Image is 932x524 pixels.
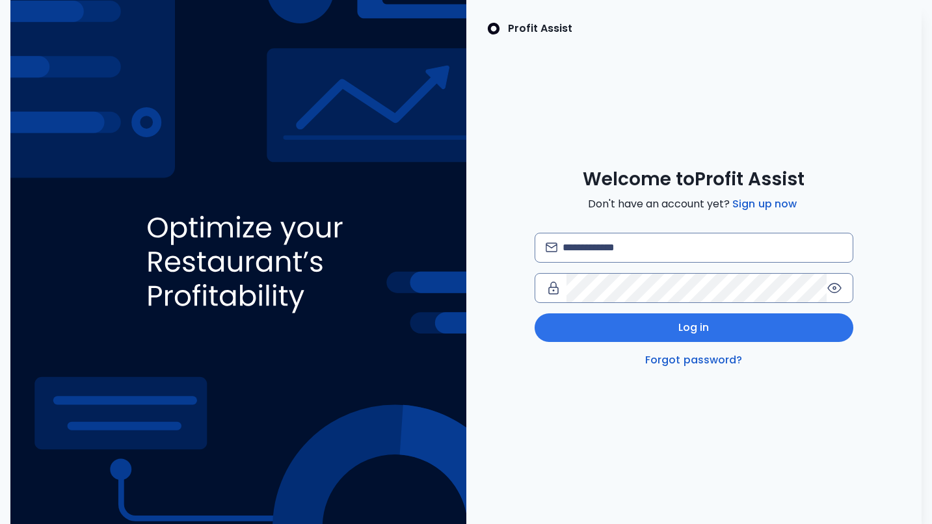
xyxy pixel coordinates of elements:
a: Sign up now [730,196,799,212]
p: Profit Assist [508,21,572,36]
span: Welcome to Profit Assist [583,168,805,191]
button: Log in [535,313,853,342]
img: email [546,242,558,252]
a: Forgot password? [643,352,745,368]
span: Don't have an account yet? [588,196,799,212]
img: SpotOn Logo [487,21,500,36]
span: Log in [678,320,710,335]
